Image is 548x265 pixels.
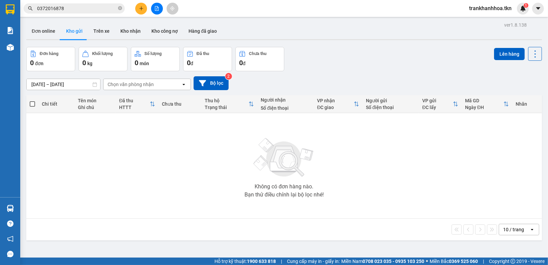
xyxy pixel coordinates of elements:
button: Đã thu0đ [183,47,232,71]
span: trankhanhhoa.tkn [464,4,517,12]
button: aim [167,3,178,15]
strong: 0369 525 060 [449,259,478,264]
th: Toggle SortBy [116,95,158,113]
button: Trên xe [88,23,115,39]
sup: 1 [524,3,528,8]
th: Toggle SortBy [201,95,257,113]
button: Chưa thu0đ [235,47,284,71]
span: đ [191,61,193,66]
span: món [140,61,149,66]
span: đ [243,61,246,66]
span: ⚪️ [426,260,428,263]
div: HTTT [119,105,150,110]
button: Số lượng0món [131,47,180,71]
span: question-circle [7,220,13,227]
svg: open [529,227,535,232]
button: plus [135,3,147,15]
span: close-circle [118,6,122,10]
span: | [483,258,484,265]
span: aim [170,6,175,11]
div: 10 / trang [503,226,524,233]
strong: 1900 633 818 [247,259,276,264]
div: Đã thu [197,51,209,56]
span: | [281,258,282,265]
button: Đơn hàng0đơn [26,47,75,71]
span: file-add [154,6,159,11]
div: Trạng thái [205,105,249,110]
div: Đơn hàng [40,51,58,56]
img: warehouse-icon [7,205,14,212]
button: Kho gửi [61,23,88,39]
b: GỬI : PV Trảng Bàng [8,49,92,60]
span: caret-down [535,5,541,11]
div: Chi tiết [42,101,71,107]
span: message [7,251,13,257]
th: Toggle SortBy [314,95,363,113]
div: Khối lượng [92,51,113,56]
div: Không có đơn hàng nào. [255,184,313,189]
li: [STREET_ADDRESS][PERSON_NAME]. [GEOGRAPHIC_DATA], Tỉnh [GEOGRAPHIC_DATA] [63,17,282,25]
div: Người gửi [366,98,415,103]
img: svg+xml;base64,PHN2ZyBjbGFzcz0ibGlzdC1wbHVnX19zdmciIHhtbG5zPSJodHRwOi8vd3d3LnczLm9yZy8yMDAwL3N2Zy... [250,134,318,181]
div: ĐC giao [317,105,354,110]
div: Chưa thu [162,101,198,107]
span: 0 [135,59,138,67]
div: Ghi chú [78,105,112,110]
span: Miền Nam [341,258,424,265]
img: solution-icon [7,27,14,34]
span: notification [7,236,13,242]
sup: 2 [225,73,232,80]
button: Lên hàng [494,48,525,60]
span: plus [139,6,144,11]
button: caret-down [532,3,544,15]
span: 0 [239,59,243,67]
div: ĐC lấy [422,105,453,110]
div: Mã GD [465,98,503,103]
div: Đã thu [119,98,150,103]
span: search [28,6,33,11]
button: Bộ lọc [194,76,229,90]
span: Cung cấp máy in - giấy in: [287,258,340,265]
span: 1 [525,3,527,8]
button: Kho nhận [115,23,146,39]
div: VP gửi [422,98,453,103]
span: 0 [187,59,191,67]
svg: open [181,82,186,87]
th: Toggle SortBy [462,95,512,113]
button: Kho công nợ [146,23,183,39]
li: Hotline: 1900 8153 [63,25,282,33]
img: warehouse-icon [7,44,14,51]
div: ver 1.8.138 [504,21,527,29]
button: Đơn online [26,23,61,39]
span: 0 [30,59,34,67]
div: Người nhận [261,97,310,103]
button: Khối lượng0kg [79,47,127,71]
button: Hàng đã giao [183,23,222,39]
button: file-add [151,3,163,15]
th: Toggle SortBy [419,95,462,113]
div: Số điện thoại [261,105,310,111]
div: Bạn thử điều chỉnh lại bộ lọc nhé! [244,192,324,197]
span: copyright [511,259,515,264]
div: Thu hộ [205,98,249,103]
div: Ngày ĐH [465,105,503,110]
div: Số điện thoại [366,105,415,110]
div: Nhãn [516,101,539,107]
span: Hỗ trợ kỹ thuật: [214,258,276,265]
div: Chọn văn phòng nhận [108,81,154,88]
span: close-circle [118,5,122,12]
span: kg [87,61,92,66]
img: icon-new-feature [520,5,526,11]
span: Miền Bắc [430,258,478,265]
input: Tìm tên, số ĐT hoặc mã đơn [37,5,117,12]
span: đơn [35,61,44,66]
img: logo-vxr [6,4,15,15]
div: Chưa thu [249,51,266,56]
span: 0 [82,59,86,67]
img: logo.jpg [8,8,42,42]
div: Tên món [78,98,112,103]
div: VP nhận [317,98,354,103]
div: Số lượng [144,51,162,56]
strong: 0708 023 035 - 0935 103 250 [363,259,424,264]
input: Select a date range. [27,79,100,90]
